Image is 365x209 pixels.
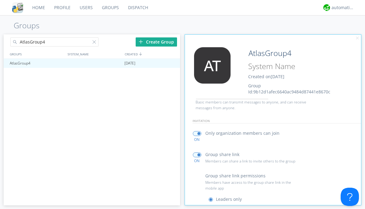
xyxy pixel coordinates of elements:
[4,59,180,68] a: AtlasGroup4[DATE]
[246,61,344,72] input: System Name
[190,158,204,163] div: ON
[246,47,344,59] input: Group Name
[136,37,177,47] div: Create Group
[123,50,181,58] div: CREATED
[66,50,123,58] div: SYSTEM_NAME
[355,36,360,40] img: cancel.svg
[205,158,303,164] p: Members can share a link to invite others to the group
[205,179,303,191] p: Members have access to the group share link in the mobile app
[216,196,242,203] p: Leaders only
[332,5,354,11] div: automation+atlas
[248,83,330,95] span: Group Id: 9b12d1afec6640ac9484d87441e8670c
[10,37,99,47] input: Search groups
[271,74,284,79] span: [DATE]
[341,188,359,206] iframe: Toggle Customer Support
[8,59,65,68] div: AtlasGroup4
[189,47,235,84] img: 373638.png
[8,50,64,58] div: GROUPS
[12,2,23,13] img: cddb5a64eb264b2086981ab96f4c1ba7
[193,118,361,124] p: invitation
[323,4,330,11] img: d2d01cd9b4174d08988066c6d424eccd
[205,172,266,179] p: Group share link permissions
[124,59,135,68] span: [DATE]
[205,130,280,137] p: Only organization members can join
[190,137,204,142] div: ON
[205,151,239,158] p: Group share link
[196,99,309,111] p: Basic members can transmit messages to anyone, and can receive messages from anyone.
[248,74,284,79] span: Created on
[139,40,143,44] img: plus.svg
